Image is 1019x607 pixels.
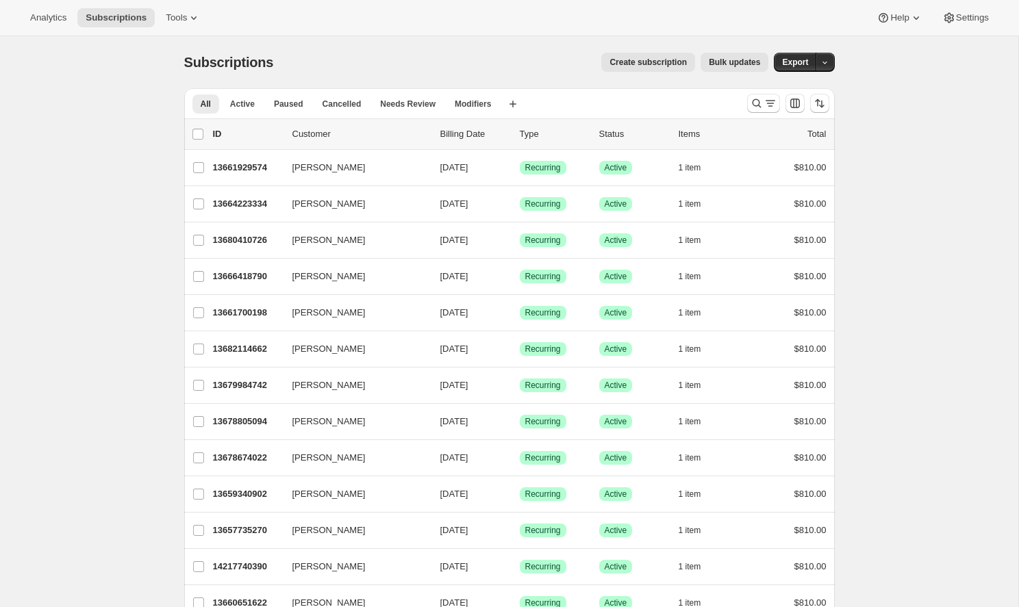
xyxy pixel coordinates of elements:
span: [PERSON_NAME] [292,487,366,501]
span: [PERSON_NAME] [292,306,366,320]
span: Cancelled [323,99,362,109]
p: 13659340902 [213,487,281,501]
span: Recurring [525,452,561,463]
span: Recurring [525,198,561,209]
button: Create subscription [601,53,695,72]
p: 14217740390 [213,560,281,573]
p: 13666418790 [213,270,281,283]
span: Help [890,12,909,23]
button: 1 item [679,521,716,540]
p: 13664223334 [213,197,281,211]
span: $810.00 [794,489,827,499]
span: Paused [274,99,303,109]
button: 1 item [679,557,716,576]
button: 1 item [679,412,716,431]
button: [PERSON_NAME] [284,374,421,396]
div: Items [679,127,747,141]
span: Recurring [525,162,561,173]
p: 13680410726 [213,233,281,247]
span: $810.00 [794,525,827,535]
span: [PERSON_NAME] [292,342,366,356]
button: 1 item [679,267,716,286]
p: 13679984742 [213,378,281,392]
span: All [201,99,211,109]
span: 1 item [679,235,701,246]
button: Subscriptions [77,8,155,27]
span: [DATE] [440,198,468,209]
span: [PERSON_NAME] [292,378,366,392]
span: Recurring [525,271,561,282]
span: $810.00 [794,561,827,571]
span: $810.00 [794,344,827,354]
span: [DATE] [440,561,468,571]
button: Sort the results [810,94,829,113]
span: [PERSON_NAME] [292,233,366,247]
span: [PERSON_NAME] [292,524,366,537]
span: Recurring [525,235,561,246]
button: 1 item [679,303,716,322]
div: 13680410726[PERSON_NAME][DATE]SuccessRecurringSuccessActive1 item$810.00 [213,231,827,250]
span: [DATE] [440,452,468,463]
p: 13682114662 [213,342,281,356]
span: Active [605,344,627,354]
div: 14217740390[PERSON_NAME][DATE]SuccessRecurringSuccessActive1 item$810.00 [213,557,827,576]
span: [DATE] [440,307,468,318]
button: 1 item [679,158,716,177]
span: Active [605,561,627,572]
span: [PERSON_NAME] [292,270,366,283]
span: Active [605,307,627,318]
span: [DATE] [440,525,468,535]
span: Recurring [525,416,561,427]
div: 13679984742[PERSON_NAME][DATE]SuccessRecurringSuccessActive1 item$810.00 [213,376,827,395]
span: Create subscription [609,57,687,68]
span: Recurring [525,489,561,500]
span: [PERSON_NAME] [292,197,366,211]
div: 13657735270[PERSON_NAME][DATE]SuccessRecurringSuccessActive1 item$810.00 [213,521,827,540]
button: [PERSON_NAME] [284,229,421,251]
span: Active [605,198,627,209]
button: [PERSON_NAME] [284,338,421,360]
button: Help [868,8,931,27]
span: Bulk updates [709,57,760,68]
span: Active [605,271,627,282]
span: $810.00 [794,380,827,390]
span: Tools [166,12,187,23]
div: 13659340902[PERSON_NAME][DATE]SuccessRecurringSuccessActive1 item$810.00 [213,485,827,504]
span: [DATE] [440,162,468,172]
button: Search and filter results [747,94,780,113]
span: Recurring [525,561,561,572]
span: [PERSON_NAME] [292,161,366,175]
span: Active [605,489,627,500]
span: Modifiers [455,99,491,109]
div: 13678674022[PERSON_NAME][DATE]SuccessRecurringSuccessActive1 item$810.00 [213,448,827,467]
span: [DATE] [440,235,468,245]
p: Total [807,127,826,141]
span: $810.00 [794,235,827,245]
div: 13666418790[PERSON_NAME][DATE]SuccessRecurringSuccessActive1 item$810.00 [213,267,827,286]
span: Recurring [525,525,561,536]
span: Needs Review [380,99,436,109]
span: 1 item [679,271,701,282]
p: Billing Date [440,127,509,141]
span: $810.00 [794,452,827,463]
button: 1 item [679,339,716,359]
span: Recurring [525,380,561,391]
span: [PERSON_NAME] [292,560,366,573]
span: 1 item [679,344,701,354]
span: [DATE] [440,416,468,426]
button: [PERSON_NAME] [284,483,421,505]
span: 1 item [679,525,701,536]
div: 13661700198[PERSON_NAME][DATE]SuccessRecurringSuccessActive1 item$810.00 [213,303,827,322]
span: Active [605,525,627,536]
button: 1 item [679,194,716,214]
button: [PERSON_NAME] [284,302,421,324]
span: Active [605,380,627,391]
button: Settings [934,8,997,27]
button: Create new view [502,94,524,114]
div: 13682114662[PERSON_NAME][DATE]SuccessRecurringSuccessActive1 item$810.00 [213,339,827,359]
span: Recurring [525,344,561,354]
span: $810.00 [794,271,827,281]
span: Subscriptions [184,55,274,70]
p: Status [599,127,668,141]
span: 1 item [679,380,701,391]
